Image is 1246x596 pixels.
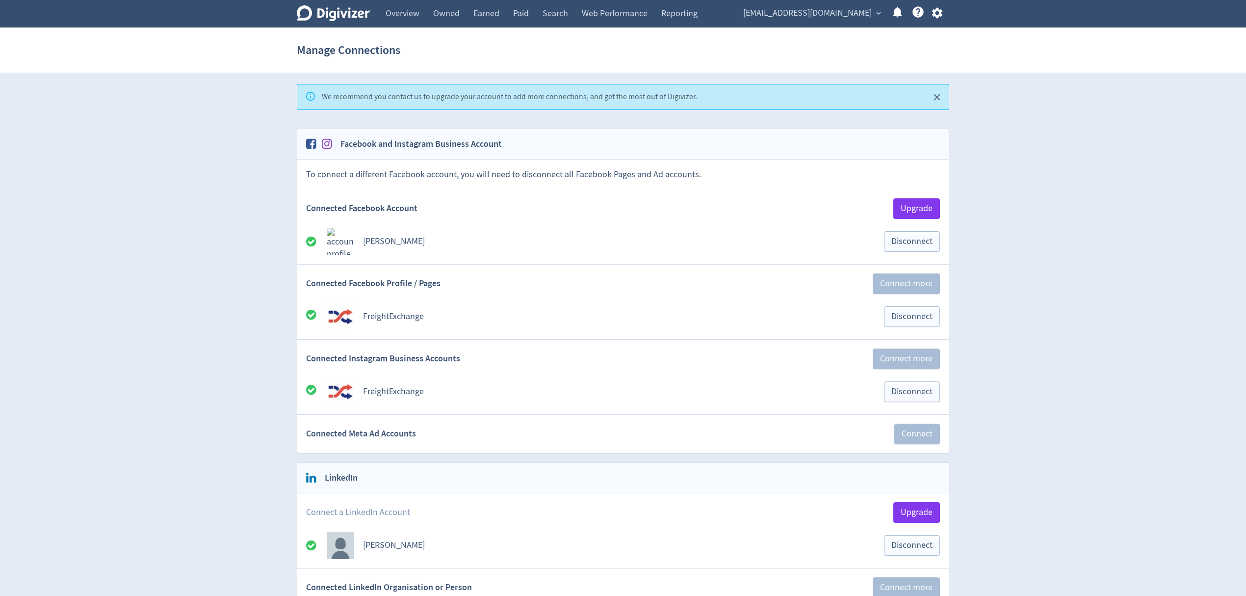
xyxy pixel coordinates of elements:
[363,236,425,247] a: [PERSON_NAME]
[322,87,697,107] div: We recommend you contact us to upgrade your account to add more connections, and get the most out...
[306,581,472,594] span: Connected LinkedIn Organisation or Person
[891,237,933,246] span: Disconnect
[306,428,416,440] span: Connected Meta Ad Accounts
[327,228,354,255] img: account profile
[318,472,358,484] h2: LinkedIn
[880,583,933,592] span: Connect more
[891,387,933,396] span: Disconnect
[297,34,400,66] h1: Manage Connections
[743,5,872,21] span: [EMAIL_ADDRESS][DOMAIN_NAME]
[327,378,354,406] img: Avatar for FreightExchange
[306,202,417,215] span: Connected Facebook Account
[363,540,425,551] a: [PERSON_NAME]
[363,311,424,322] a: FreightExchange
[363,386,424,397] a: FreightExchange
[884,231,940,252] button: Disconnect
[327,303,354,330] img: Avatar for FreightExchange
[880,279,933,288] span: Connect more
[901,204,933,213] span: Upgrade
[893,198,940,219] button: Upgrade
[884,306,940,327] button: Disconnect
[306,506,410,518] span: Connect a LinkedIn Account
[894,424,940,444] button: Connect
[893,502,940,523] button: Upgrade
[306,352,460,365] span: Connected Instagram Business Accounts
[902,430,933,438] span: Connect
[880,354,933,363] span: Connect more
[306,384,327,399] div: All good
[929,89,945,106] button: Close
[901,508,933,517] span: Upgrade
[306,309,327,324] div: All good
[884,381,940,402] button: Disconnect
[891,541,933,550] span: Disconnect
[874,9,883,18] span: expand_more
[297,160,949,190] div: To connect a different Facebook account, you will need to disconnect all Facebook Pages and Ad ac...
[873,273,940,294] button: Connect more
[334,138,502,150] h2: Facebook and Instagram Business Account
[740,5,883,21] button: [EMAIL_ADDRESS][DOMAIN_NAME]
[873,349,940,369] button: Connect more
[891,312,933,321] span: Disconnect
[884,535,940,556] button: Disconnect
[327,532,354,559] img: account profile
[306,277,441,290] span: Connected Facebook Profile / Pages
